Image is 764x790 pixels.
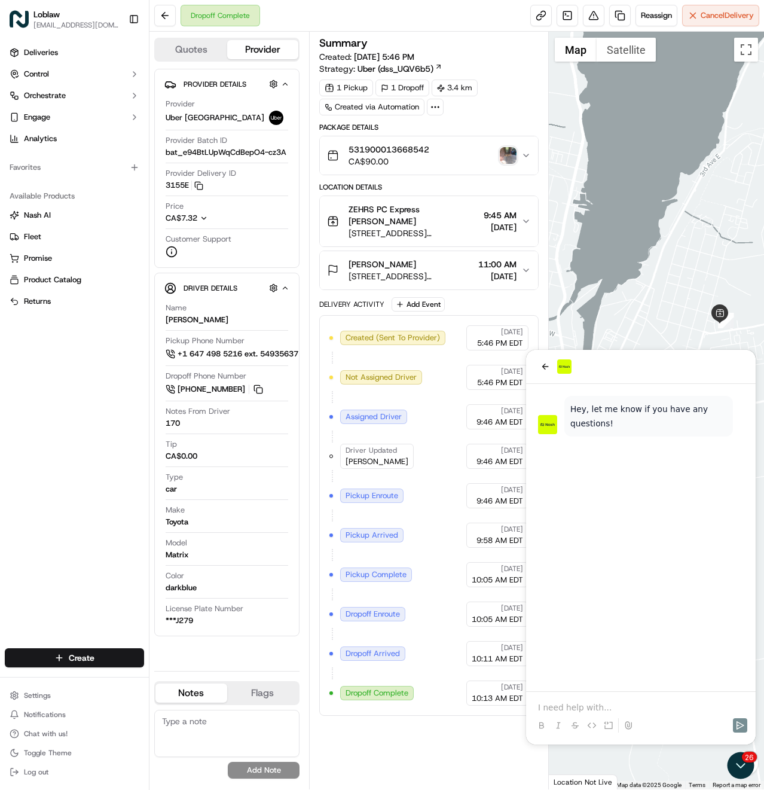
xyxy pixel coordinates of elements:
[718,313,734,328] div: 9
[346,530,398,541] span: Pickup Arrived
[319,123,539,132] div: Package Details
[346,569,407,580] span: Pickup Complete
[166,383,265,396] a: [PHONE_NUMBER]
[166,371,246,382] span: Dropoff Phone Number
[166,484,177,495] div: car
[166,315,228,325] div: [PERSON_NAME]
[552,774,591,789] img: Google
[346,456,408,467] span: [PERSON_NAME]
[432,80,478,96] div: 3.4 km
[166,180,203,191] button: 3155E
[166,538,187,548] span: Model
[501,327,523,337] span: [DATE]
[319,38,368,48] h3: Summary
[166,439,177,450] span: Tip
[319,99,424,115] a: Created via Automation
[166,550,188,560] div: Matrix
[24,274,81,285] span: Product Catalog
[5,764,144,780] button: Log out
[184,80,246,89] span: Provider Details
[526,350,756,745] iframe: Customer support window
[346,648,400,659] span: Dropoff Arrived
[24,691,51,700] span: Settings
[5,648,144,667] button: Create
[501,406,523,416] span: [DATE]
[472,693,523,704] span: 10:13 AM EDT
[24,710,66,719] span: Notifications
[349,155,429,167] span: CA$90.00
[166,505,185,516] span: Make
[24,133,57,144] span: Analytics
[24,296,51,307] span: Returns
[166,571,184,581] span: Color
[166,234,231,245] span: Customer Support
[33,8,60,20] span: Loblaw
[24,767,48,777] span: Log out
[320,136,538,175] button: 531900013668542CA$90.00photo_proof_of_delivery image
[682,5,759,26] button: CancelDelivery
[392,297,445,312] button: Add Event
[375,80,429,96] div: 1 Dropoff
[166,451,197,462] div: CA$0.00
[346,372,417,383] span: Not Assigned Driver
[349,144,429,155] span: 531900013668542
[354,51,414,62] span: [DATE] 5:46 PM
[166,335,245,346] span: Pickup Phone Number
[10,253,139,264] a: Promise
[472,614,523,625] span: 10:05 AM EDT
[164,278,289,298] button: Driver Details
[346,688,408,699] span: Dropoff Complete
[178,349,298,359] span: +1 647 498 5216 ext. 54935637
[357,63,433,75] span: Uber (dss_UQV6b5)
[320,251,538,289] button: [PERSON_NAME][STREET_ADDRESS][PERSON_NAME]11:00 AM[DATE]
[319,63,442,75] div: Strategy:
[166,303,187,313] span: Name
[5,706,144,723] button: Notifications
[166,213,271,224] button: CA$7.32
[476,496,523,507] span: 9:46 AM EDT
[501,564,523,574] span: [DATE]
[269,111,283,125] img: uber-new-logo.jpeg
[501,524,523,534] span: [DATE]
[689,782,705,788] a: Terms (opens in new tab)
[24,729,68,739] span: Chat with us!
[713,782,760,788] a: Report a map error
[166,472,183,483] span: Type
[635,5,677,26] button: Reassign
[346,609,400,620] span: Dropoff Enroute
[5,227,144,246] button: Fleet
[500,147,517,164] img: photo_proof_of_delivery image
[346,446,397,455] span: Driver Updated
[501,367,523,376] span: [DATE]
[346,490,398,501] span: Pickup Enroute
[349,227,479,239] span: [STREET_ADDRESS][PERSON_NAME]
[33,20,119,30] button: [EMAIL_ADDRESS][DOMAIN_NAME]
[476,535,523,546] span: 9:58 AM EDT
[24,231,41,242] span: Fleet
[10,274,139,285] a: Product Catalog
[549,774,618,789] div: Location Not Live
[5,687,144,704] button: Settings
[472,575,523,585] span: 10:05 AM EDT
[349,203,479,227] span: ZEHRS PC Express [PERSON_NAME]
[319,51,414,63] span: Created:
[478,258,517,270] span: 11:00 AM
[166,147,286,158] span: bat_e94BtLUpWqCdBepO4-cz3A
[5,292,144,311] button: Returns
[349,258,416,270] span: [PERSON_NAME]
[10,296,139,307] a: Returns
[319,80,373,96] div: 1 Pickup
[24,112,50,123] span: Engage
[184,283,237,293] span: Driver Details
[24,90,66,101] span: Orchestrate
[24,253,52,264] span: Promise
[166,603,243,614] span: License Plate Number
[555,38,597,62] button: Show street map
